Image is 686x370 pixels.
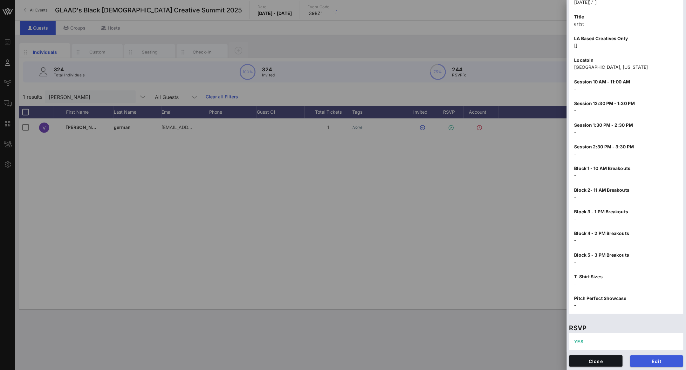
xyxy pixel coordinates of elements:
[574,302,678,309] p: -
[574,237,678,244] p: -
[574,359,618,364] span: Close
[574,122,678,129] p: Session 1:30 PM - 2:30 PM
[574,215,678,222] p: -
[574,273,678,280] p: T-Shirt Sizes
[574,78,678,85] p: Session 10 AM - 11:00 AM
[574,129,678,136] p: -
[574,194,678,201] p: -
[569,355,623,367] button: Close
[574,280,678,287] p: -
[574,172,678,179] p: -
[574,42,678,49] p: []
[574,339,583,344] span: YES
[630,355,684,367] button: Edit
[574,252,678,259] p: Block 5 - 3 PM Breakouts
[574,20,678,27] p: artst
[574,35,678,42] p: LA Based Creatives Only
[574,64,678,71] p: [GEOGRAPHIC_DATA], [US_STATE]
[569,323,683,333] p: RSVP
[574,143,678,150] p: Session 2:30 PM - 3:30 PM
[574,165,678,172] p: Block 1 - 10 AM Breakouts
[574,107,678,114] p: -
[635,359,679,364] span: Edit
[574,295,678,302] p: Pitch Perfect Showcase
[574,150,678,157] p: -
[574,187,678,194] p: Block 2- 11 AM Breakouts
[574,259,678,266] p: -
[574,230,678,237] p: Block 4 - 2 PM Breakouts
[574,13,678,20] p: Title
[574,57,678,64] p: Locatoin
[574,208,678,215] p: Block 3 - 1 PM Breakouts
[574,85,678,92] p: -
[574,100,678,107] p: Session 12:30 PM - 1:30 PM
